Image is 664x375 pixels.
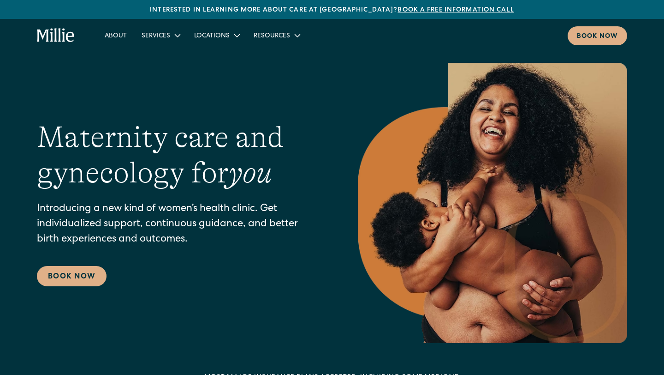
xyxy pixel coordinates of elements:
[358,63,627,343] img: Smiling mother with her baby in arms, celebrating body positivity and the nurturing bond of postp...
[97,28,134,43] a: About
[37,120,321,191] h1: Maternity care and gynecology for
[229,156,272,189] em: you
[194,31,230,41] div: Locations
[568,26,627,45] a: Book now
[187,28,246,43] div: Locations
[37,28,75,43] a: home
[397,7,514,13] a: Book a free information call
[134,28,187,43] div: Services
[577,32,618,42] div: Book now
[142,31,170,41] div: Services
[246,28,307,43] div: Resources
[254,31,290,41] div: Resources
[37,266,107,286] a: Book Now
[37,202,321,248] p: Introducing a new kind of women’s health clinic. Get individualized support, continuous guidance,...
